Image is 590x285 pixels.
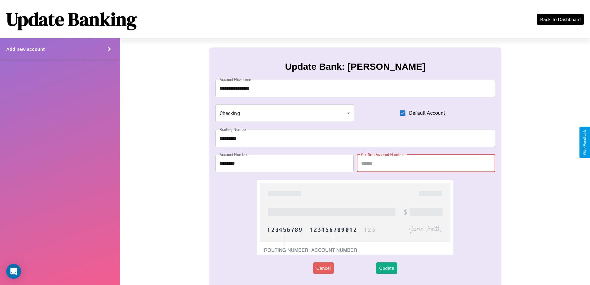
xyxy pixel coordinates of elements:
label: Account Nickname [220,77,251,82]
button: Back To Dashboard [537,14,584,25]
div: Open Intercom Messenger [6,264,21,279]
button: Update [376,262,397,274]
div: Give Feedback [583,130,587,155]
label: Confirm Account Number [361,152,404,157]
h3: Update Bank: [PERSON_NAME] [285,61,425,72]
button: Cancel [313,262,334,274]
span: Default Account [409,109,445,117]
label: Account Number [220,152,247,157]
div: Checking [215,105,355,122]
label: Routing Number [220,127,247,132]
img: check [257,180,453,255]
h1: Update Banking [6,7,137,32]
h4: Add new account [6,47,45,52]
